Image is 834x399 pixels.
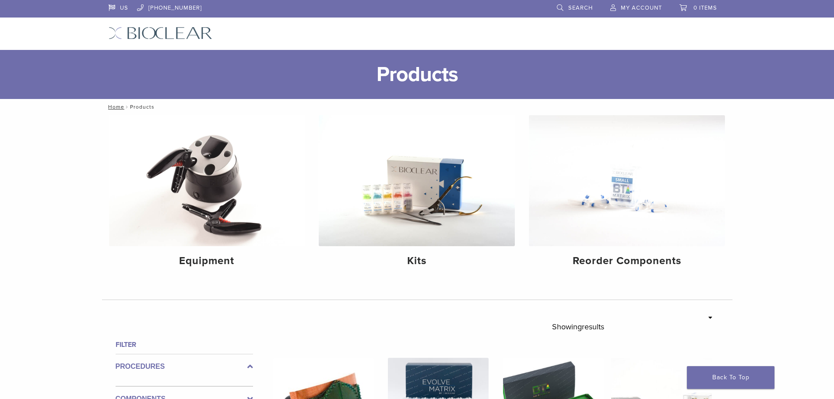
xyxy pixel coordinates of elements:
[693,4,717,11] span: 0 items
[124,105,130,109] span: /
[687,366,774,389] a: Back To Top
[116,253,298,269] h4: Equipment
[319,115,515,275] a: Kits
[116,361,253,372] label: Procedures
[536,253,718,269] h4: Reorder Components
[116,339,253,350] h4: Filter
[552,318,604,336] p: Showing results
[568,4,593,11] span: Search
[102,99,732,115] nav: Products
[621,4,662,11] span: My Account
[109,115,305,275] a: Equipment
[109,27,212,39] img: Bioclear
[326,253,508,269] h4: Kits
[319,115,515,246] img: Kits
[529,115,725,246] img: Reorder Components
[109,115,305,246] img: Equipment
[106,104,124,110] a: Home
[529,115,725,275] a: Reorder Components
